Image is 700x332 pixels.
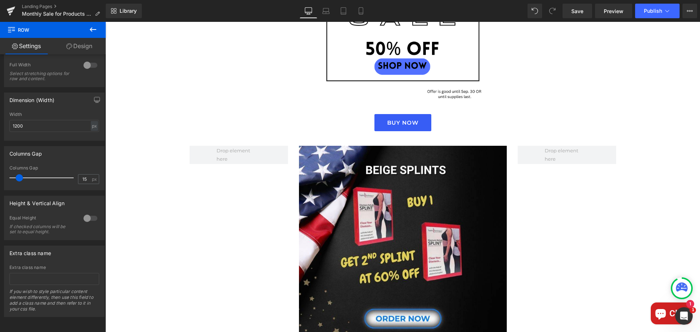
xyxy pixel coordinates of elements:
[9,289,99,317] div: If you wish to style particular content element differently, then use this field to add a class n...
[9,215,76,223] div: Equal Height
[675,307,693,325] iframe: Intercom live chat
[690,307,696,313] span: 1
[635,4,680,18] button: Publish
[120,8,137,14] span: Library
[571,7,583,15] span: Save
[53,38,106,54] a: Design
[644,8,662,14] span: Publish
[317,4,335,18] a: Laptop
[9,246,51,256] div: Extra class name
[9,62,76,70] div: Full Width
[543,281,589,304] inbox-online-store-chat: Shopify online store chat
[106,4,142,18] a: New Library
[595,4,632,18] a: Preview
[7,22,80,38] span: Row
[9,265,99,270] div: Extra class name
[9,165,99,171] div: Columns Gap
[9,112,99,117] div: Width
[92,177,98,181] span: px
[9,196,65,206] div: Height & Vertical Align
[9,120,99,132] input: auto
[9,224,75,234] div: If checked columns will be set to equal height.
[91,121,98,131] div: px
[9,93,54,103] div: Dimension (Width)
[604,7,623,15] span: Preview
[9,147,42,157] div: Columns Gap
[528,4,542,18] button: Undo
[545,4,560,18] button: Redo
[682,4,697,18] button: More
[22,4,106,9] a: Landing Pages
[335,4,352,18] a: Tablet
[300,4,317,18] a: Desktop
[352,4,370,18] a: Mobile
[9,71,75,81] div: Select stretching options for row and content.
[22,11,92,17] span: Monthly Sale for Products for Treatment of [MEDICAL_DATA]
[105,22,700,332] iframe: To enrich screen reader interactions, please activate Accessibility in Grammarly extension settings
